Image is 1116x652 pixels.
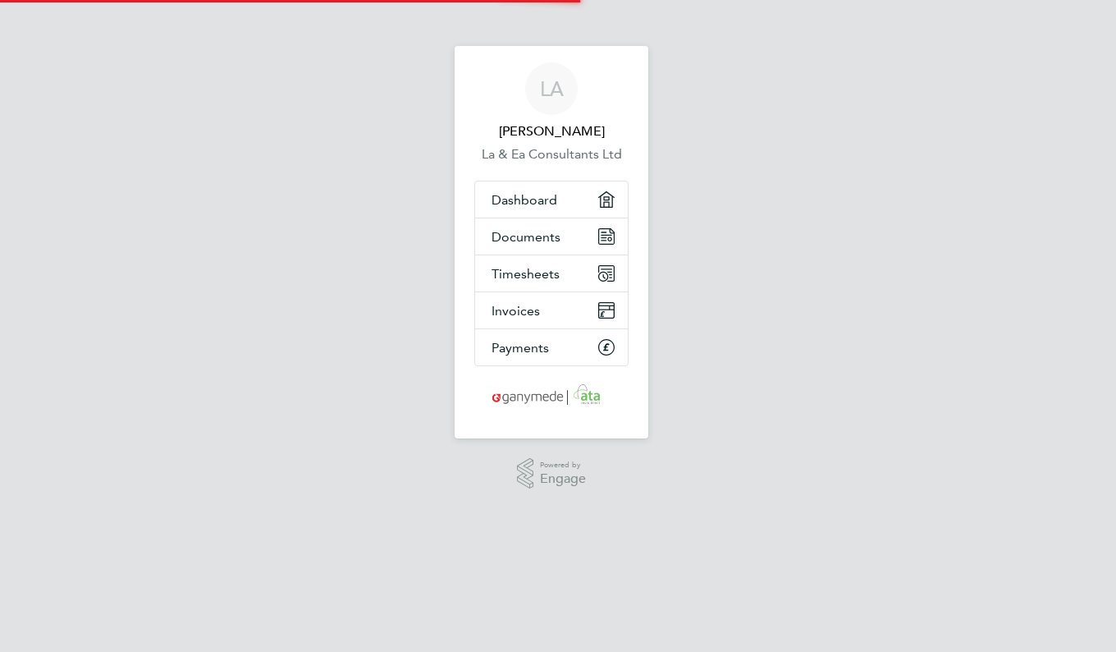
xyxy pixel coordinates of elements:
a: Dashboard [475,181,628,218]
img: ganymedesolutions-logo-retina.png [487,383,616,409]
a: Timesheets [475,255,628,292]
a: La & Ea Consultants Ltd [474,145,629,164]
a: Powered byEngage [517,458,587,489]
span: Timesheets [492,266,560,282]
span: LA [540,78,564,99]
span: Documents [492,229,560,245]
span: Dashboard [492,192,557,208]
span: Engage [540,472,586,486]
a: Documents [475,218,628,255]
a: Go to home page [474,383,629,409]
span: Lloyd Abeywickrama [474,122,629,141]
a: Payments [475,329,628,365]
span: Invoices [492,303,540,319]
span: Powered by [540,458,586,472]
a: LA[PERSON_NAME] [474,62,629,141]
a: Invoices [475,292,628,328]
span: Payments [492,340,549,356]
nav: Main navigation [455,46,648,438]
